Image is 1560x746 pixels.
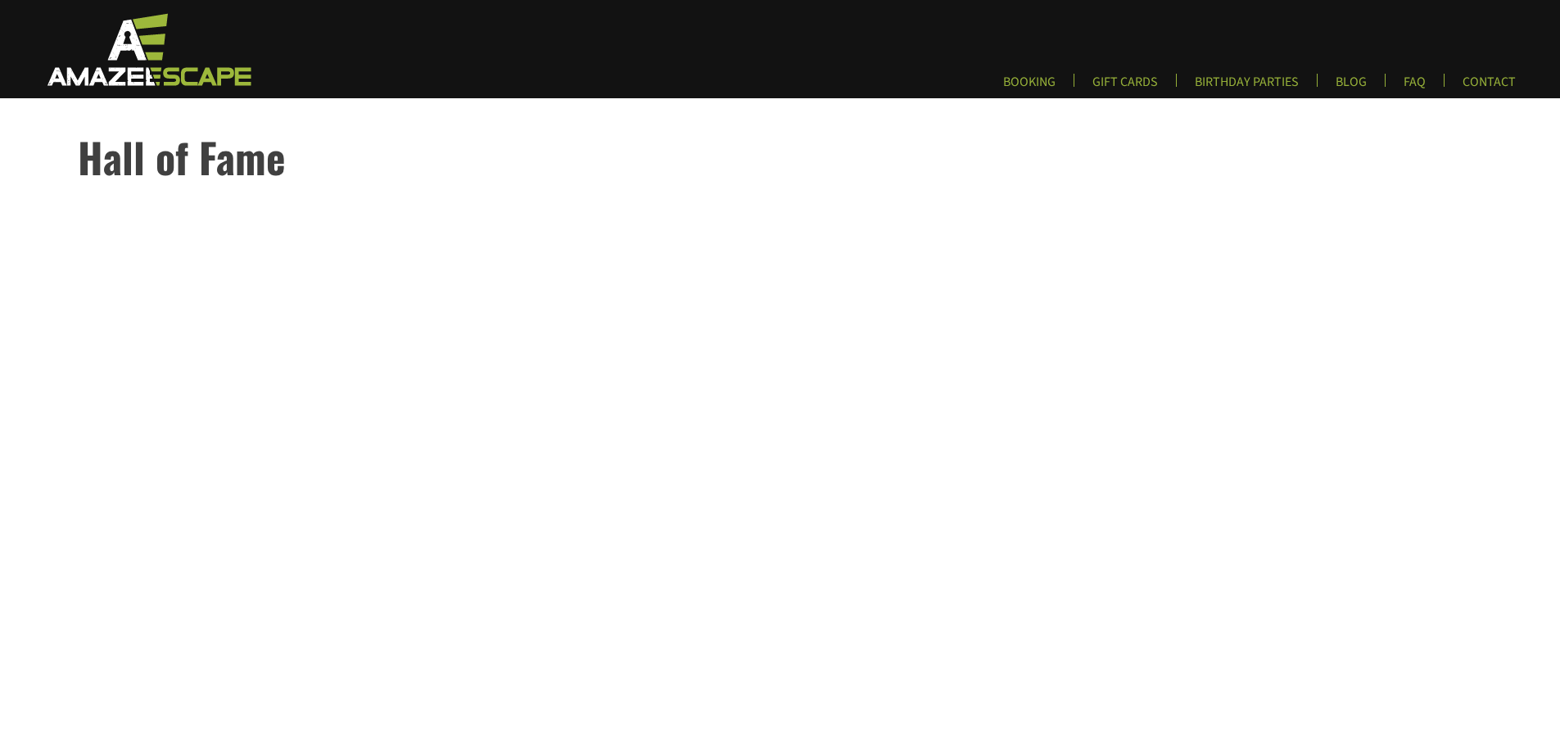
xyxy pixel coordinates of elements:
[78,126,1560,188] h1: Hall of Fame
[80,215,427,562] a: 83993511_1082619532073000_4436690324730937344_n
[783,215,1129,562] a: 84499462_1084961485172138_8348075276936151040_n
[432,215,778,562] a: 84334855_1085768945091392_3563148844931743744_n
[1323,74,1380,101] a: BLOG
[1133,215,1480,562] a: 84556605_1084961838505436_6745525444386226176_n
[26,11,269,87] img: Escape Room Game in Boston Area
[1390,74,1439,101] a: FAQ
[1079,74,1171,101] a: GIFT CARDS
[1449,74,1529,101] a: CONTACT
[1182,74,1312,101] a: BIRTHDAY PARTIES
[990,74,1069,101] a: BOOKING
